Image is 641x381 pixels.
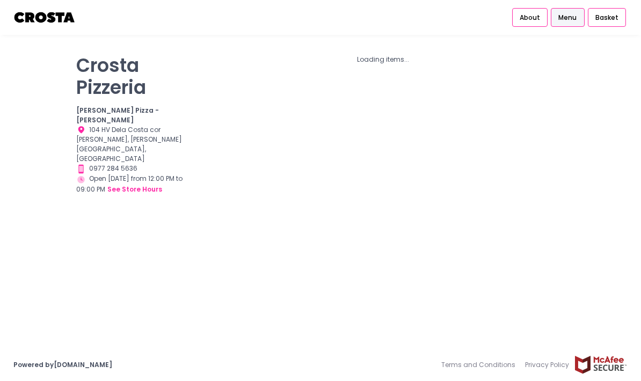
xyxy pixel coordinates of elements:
[202,55,565,64] div: Loading items...
[520,355,574,375] a: Privacy Policy
[13,360,112,369] a: Powered by[DOMAIN_NAME]
[512,8,548,27] a: About
[558,13,577,23] span: Menu
[574,355,628,374] img: mcafee-secure
[76,125,188,164] div: 104 HV Dela Costa cor [PERSON_NAME], [PERSON_NAME][GEOGRAPHIC_DATA], [GEOGRAPHIC_DATA]
[13,8,76,27] img: logo
[76,55,188,99] p: Crosta Pizzeria
[107,184,163,195] button: see store hours
[76,106,159,124] b: [PERSON_NAME] Pizza - [PERSON_NAME]
[520,13,540,23] span: About
[441,355,520,375] a: Terms and Conditions
[76,164,188,174] div: 0977 284 5636
[76,174,188,195] div: Open [DATE] from 12:00 PM to 09:00 PM
[595,13,618,23] span: Basket
[551,8,584,27] a: Menu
